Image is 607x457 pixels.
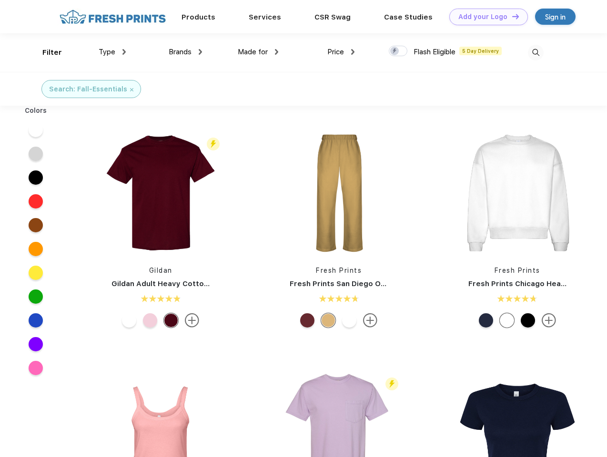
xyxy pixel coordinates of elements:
[479,313,493,328] div: Navy mto
[500,313,514,328] div: White
[275,49,278,55] img: dropdown.png
[42,47,62,58] div: Filter
[122,313,136,328] div: White
[495,267,540,274] a: Fresh Prints
[300,313,314,328] div: Crimson Red mto
[545,11,566,22] div: Sign in
[316,267,362,274] a: Fresh Prints
[459,47,502,55] span: 5 Day Delivery
[238,48,268,56] span: Made for
[49,84,127,94] div: Search: Fall-Essentials
[207,138,220,150] img: flash_active_toggle.svg
[414,48,455,56] span: Flash Eligible
[290,279,490,288] a: Fresh Prints San Diego Open Heavyweight Sweatpants
[454,129,581,256] img: func=resize&h=266
[18,106,54,116] div: Colors
[528,45,544,60] img: desktop_search.svg
[111,279,235,288] a: Gildan Adult Heavy Cotton T-Shirt
[185,313,199,328] img: more.svg
[149,267,172,274] a: Gildan
[130,88,133,91] img: filter_cancel.svg
[99,48,115,56] span: Type
[321,313,335,328] div: Bahama Yellow mto
[521,313,535,328] div: Black
[182,13,215,21] a: Products
[342,313,356,328] div: White
[199,49,202,55] img: dropdown.png
[164,313,178,328] div: Garnet
[275,129,402,256] img: func=resize&h=266
[542,313,556,328] img: more.svg
[57,9,169,25] img: fo%20logo%202.webp
[327,48,344,56] span: Price
[535,9,576,25] a: Sign in
[143,313,157,328] div: Light Pink
[363,313,377,328] img: more.svg
[122,49,126,55] img: dropdown.png
[169,48,192,56] span: Brands
[512,14,519,19] img: DT
[97,129,224,256] img: func=resize&h=266
[458,13,507,21] div: Add your Logo
[385,378,398,390] img: flash_active_toggle.svg
[351,49,354,55] img: dropdown.png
